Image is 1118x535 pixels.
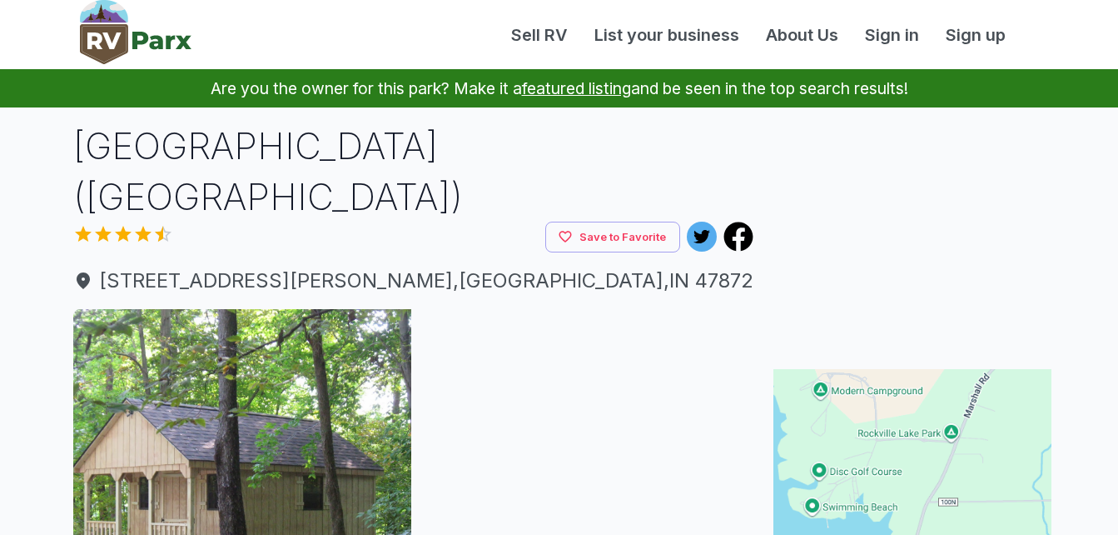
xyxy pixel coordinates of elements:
[415,309,583,477] img: AAcXr8pHQoc062Iv9fYX2YrGRLMwyS0AMdGHxKYyok3CcDd1kGa84JM2VQscno82CqWCQwrc4Pc9DN1ZGWNQO5u18SMUoT_Z2...
[522,78,631,98] a: featured listing
[753,22,852,47] a: About Us
[581,22,753,47] a: List your business
[73,266,754,296] span: [STREET_ADDRESS][PERSON_NAME] , [GEOGRAPHIC_DATA] , IN 47872
[932,22,1019,47] a: Sign up
[73,266,754,296] a: [STREET_ADDRESS][PERSON_NAME],[GEOGRAPHIC_DATA],IN 47872
[852,22,932,47] a: Sign in
[498,22,581,47] a: Sell RV
[773,121,1051,329] iframe: Advertisement
[20,69,1098,107] p: Are you the owner for this park? Make it a and be seen in the top search results!
[73,121,754,222] h1: [GEOGRAPHIC_DATA] ([GEOGRAPHIC_DATA])
[587,309,754,477] img: AAcXr8q56zIDst2SxeHm-AYePGGZsEPNCNmX8C-cKwq3uCiPgIYan-oHOakTTxMvPG7G-ac3tJ4AzhWStGFxZrtNp7C17VoDx...
[545,222,680,252] button: Save to Favorite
